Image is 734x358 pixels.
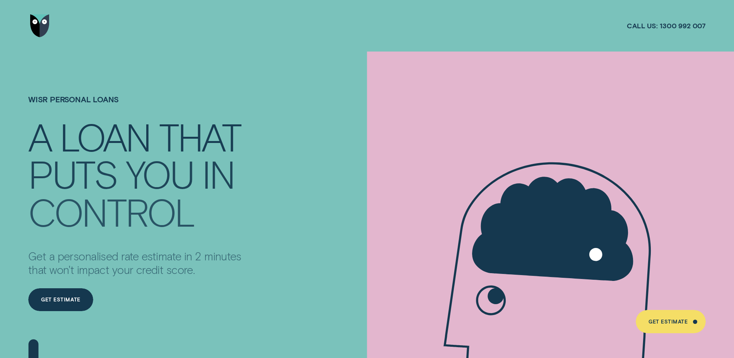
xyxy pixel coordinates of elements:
a: Get Estimate [28,288,93,312]
h4: A LOAN THAT PUTS YOU IN CONTROL [28,118,251,226]
div: PUTS [28,156,117,192]
a: Call us:1300 992 007 [627,21,706,30]
p: Get a personalised rate estimate in 2 minutes that won't impact your credit score. [28,249,251,277]
span: Call us: [627,21,658,30]
div: LOAN [60,119,150,155]
a: Get Estimate [636,310,706,333]
div: YOU [126,156,193,192]
img: Wisr [30,14,50,38]
div: THAT [159,119,241,155]
h1: Wisr Personal Loans [28,95,251,119]
span: 1300 992 007 [660,21,706,30]
div: CONTROL [28,194,194,230]
div: A [28,119,51,155]
div: IN [202,156,234,192]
